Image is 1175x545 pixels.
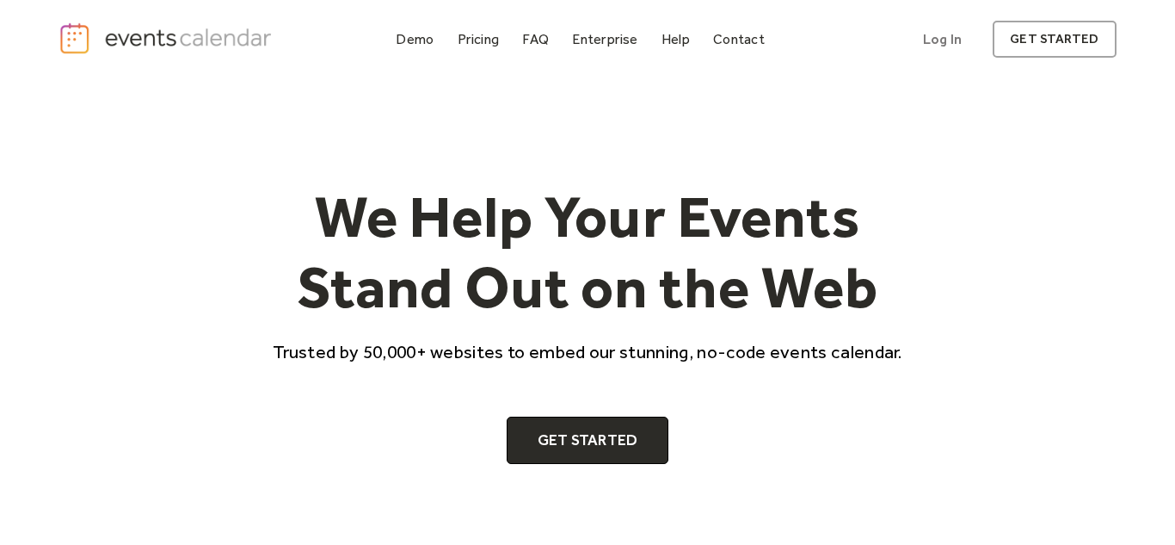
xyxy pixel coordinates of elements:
div: Demo [396,34,434,44]
a: home [58,22,276,55]
h1: We Help Your Events Stand Out on the Web [257,182,918,322]
div: Enterprise [572,34,637,44]
a: Help [655,28,697,51]
a: Log In [906,21,979,58]
div: Help [661,34,690,44]
div: FAQ [522,34,549,44]
a: Demo [389,28,440,51]
a: Enterprise [565,28,644,51]
a: get started [993,21,1116,58]
div: Contact [713,34,765,44]
a: Contact [706,28,772,51]
a: Pricing [451,28,507,51]
p: Trusted by 50,000+ websites to embed our stunning, no-code events calendar. [257,339,918,364]
a: FAQ [515,28,556,51]
div: Pricing [458,34,500,44]
a: Get Started [507,417,669,465]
